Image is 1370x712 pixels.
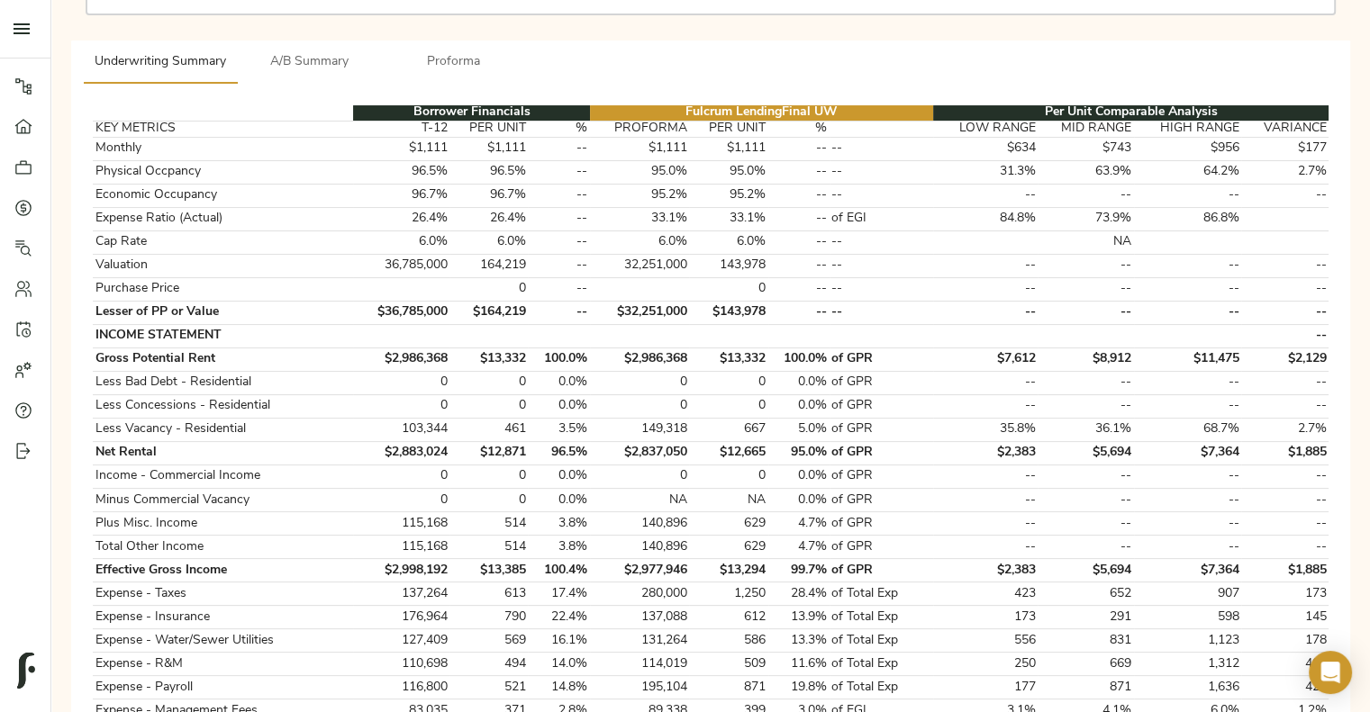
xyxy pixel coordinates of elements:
[830,137,934,160] td: --
[528,254,589,277] td: --
[93,277,353,301] td: Purchase Price
[449,394,528,418] td: 0
[1241,371,1329,394] td: --
[689,184,767,207] td: 95.2%
[590,536,690,559] td: 140,896
[1038,441,1134,464] td: $5,694
[689,464,767,488] td: 0
[449,582,528,606] td: 613
[590,418,690,441] td: 149,318
[353,418,449,441] td: 103,344
[528,207,589,230] td: --
[689,676,767,699] td: 871
[93,653,353,676] td: Expense - R&M
[768,536,830,559] td: 4.7%
[768,230,830,254] td: --
[1241,418,1329,441] td: 2.7%
[933,137,1038,160] td: $634
[528,230,589,254] td: --
[248,51,370,74] span: A/B Summary
[768,137,830,160] td: --
[590,441,690,464] td: $2,837,050
[1134,137,1242,160] td: $956
[93,512,353,536] td: Plus Misc. Income
[353,347,449,371] td: $2,986,368
[353,254,449,277] td: 36,785,000
[353,160,449,184] td: 96.5%
[528,582,589,606] td: 17.4%
[590,301,690,324] td: $32,251,000
[1241,629,1329,653] td: 178
[1241,347,1329,371] td: $2,129
[528,606,589,629] td: 22.4%
[1134,254,1242,277] td: --
[590,559,690,582] td: $2,977,946
[353,653,449,676] td: 110,698
[449,277,528,301] td: 0
[93,301,353,324] td: Lesser of PP or Value
[590,512,690,536] td: 140,896
[449,207,528,230] td: 26.4%
[93,559,353,582] td: Effective Gross Income
[830,559,934,582] td: of GPR
[768,512,830,536] td: 4.7%
[933,418,1038,441] td: 35.8%
[768,207,830,230] td: --
[590,676,690,699] td: 195,104
[449,418,528,441] td: 461
[449,230,528,254] td: 6.0%
[590,121,690,137] th: PROFORMA
[353,394,449,418] td: 0
[353,301,449,324] td: $36,785,000
[93,606,353,629] td: Expense - Insurance
[528,121,589,137] th: %
[830,512,934,536] td: of GPR
[449,347,528,371] td: $13,332
[353,676,449,699] td: 116,800
[1038,582,1134,606] td: 652
[353,121,449,137] th: T-12
[689,137,767,160] td: $1,111
[449,121,528,137] th: PER UNIT
[689,582,767,606] td: 1,250
[933,676,1038,699] td: 177
[1134,418,1242,441] td: 68.7%
[1241,559,1329,582] td: $1,885
[93,137,353,160] td: Monthly
[689,536,767,559] td: 629
[1241,582,1329,606] td: 173
[590,347,690,371] td: $2,986,368
[830,394,934,418] td: of GPR
[768,121,830,137] th: %
[449,676,528,699] td: 521
[1134,394,1242,418] td: --
[95,51,226,74] span: Underwriting Summary
[689,301,767,324] td: $143,978
[353,230,449,254] td: 6.0%
[449,137,528,160] td: $1,111
[689,230,767,254] td: 6.0%
[689,653,767,676] td: 509
[933,512,1038,536] td: --
[93,418,353,441] td: Less Vacancy - Residential
[1038,160,1134,184] td: 63.9%
[689,629,767,653] td: 586
[689,441,767,464] td: $12,665
[933,629,1038,653] td: 556
[449,653,528,676] td: 494
[353,606,449,629] td: 176,964
[93,254,353,277] td: Valuation
[590,489,690,512] td: NA
[528,277,589,301] td: --
[830,653,934,676] td: of Total Exp
[449,371,528,394] td: 0
[830,347,934,371] td: of GPR
[768,184,830,207] td: --
[449,184,528,207] td: 96.7%
[830,582,934,606] td: of Total Exp
[1241,489,1329,512] td: --
[689,512,767,536] td: 629
[93,371,353,394] td: Less Bad Debt - Residential
[353,512,449,536] td: 115,168
[830,230,934,254] td: --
